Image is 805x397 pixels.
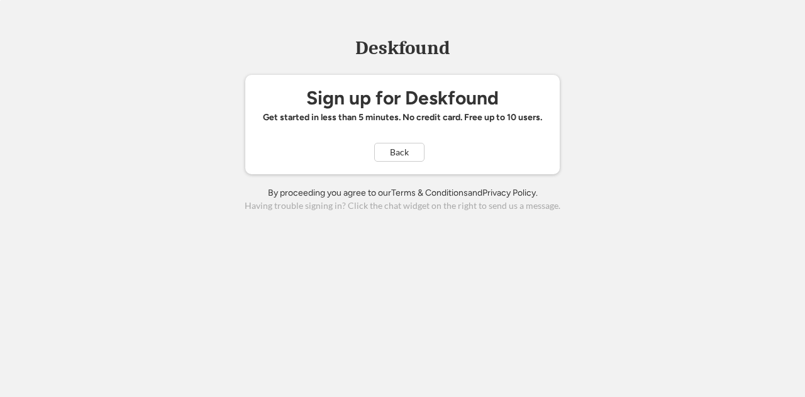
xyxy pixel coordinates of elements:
[263,111,542,124] div: Get started in less than 5 minutes. No credit card. Free up to 10 users.
[306,87,499,108] div: Sign up for Deskfound
[391,187,468,198] a: Terms & Conditions
[482,187,538,198] a: Privacy Policy.
[349,38,456,58] div: Deskfound
[268,187,538,199] div: By proceeding you agree to our and
[374,143,425,162] button: Back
